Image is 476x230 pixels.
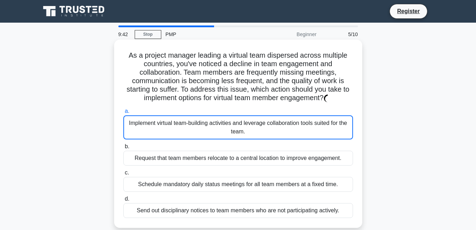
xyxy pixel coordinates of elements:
[321,27,362,41] div: 5/10
[259,27,321,41] div: Beginner
[123,177,353,192] div: Schedule mandatory daily status meetings for all team members at a fixed time.
[125,143,129,149] span: b.
[123,51,354,103] h5: As a project manager leading a virtual team dispersed across multiple countries, you've noticed a...
[123,203,353,218] div: Send out disciplinary notices to team members who are not participating actively.
[393,7,424,16] a: Register
[125,196,129,202] span: d.
[123,115,353,139] div: Implement virtual team-building activities and leverage collaboration tools suited for the team.
[125,108,129,114] span: a.
[135,30,161,39] a: Stop
[123,151,353,166] div: Request that team members relocate to a central location to improve engagement.
[125,169,129,176] span: c.
[161,27,259,41] div: PMP
[114,27,135,41] div: 9:42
